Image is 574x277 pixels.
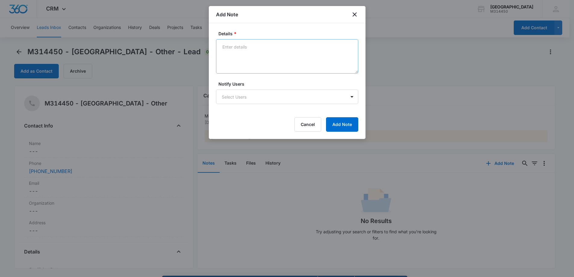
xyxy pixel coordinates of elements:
button: Cancel [294,117,321,132]
label: Notify Users [218,81,361,87]
button: close [351,11,358,18]
label: Details [218,30,361,37]
button: Add Note [326,117,358,132]
h1: Add Note [216,11,238,18]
